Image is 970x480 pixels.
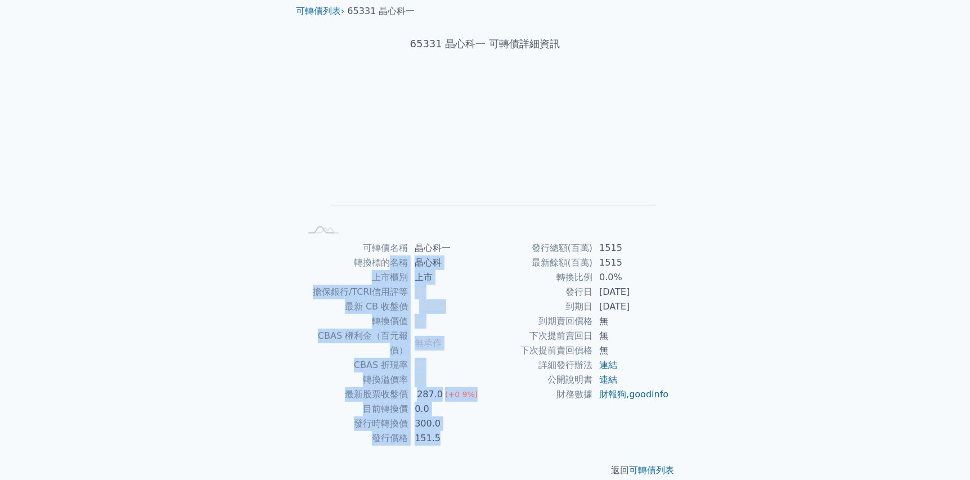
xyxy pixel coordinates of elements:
[300,241,408,255] td: 可轉債名稱
[419,301,446,312] span: 無成交
[485,387,592,402] td: 財務數據
[300,431,408,446] td: 發行價格
[300,255,408,270] td: 轉換標的名稱
[592,241,670,255] td: 1515
[408,241,485,255] td: 晶心科一
[300,373,408,387] td: 轉換溢價率
[592,387,670,402] td: ,
[592,270,670,285] td: 0.0%
[300,285,408,299] td: 擔保銀行/TCRI信用評等
[415,338,442,348] span: 無承作
[300,329,408,358] td: CBAS 權利金（百元報價）
[592,343,670,358] td: 無
[348,5,415,18] li: 65331 晶心科一
[485,358,592,373] td: 詳細發行辦法
[300,358,408,373] td: CBAS 折現率
[408,255,485,270] td: 晶心科
[485,373,592,387] td: 公開說明書
[415,316,424,326] span: 無
[300,416,408,431] td: 發行時轉換價
[485,314,592,329] td: 到期賣回價格
[287,36,683,52] h1: 65331 晶心科一 可轉債詳細資訊
[592,314,670,329] td: 無
[485,299,592,314] td: 到期日
[415,374,424,385] span: 無
[592,285,670,299] td: [DATE]
[408,402,485,416] td: 0.0
[592,299,670,314] td: [DATE]
[445,390,478,399] span: (+0.9%)
[629,465,674,475] a: 可轉債列表
[300,270,408,285] td: 上市櫃別
[485,255,592,270] td: 最新餘額(百萬)
[300,402,408,416] td: 目前轉換價
[408,270,485,285] td: 上市
[408,416,485,431] td: 300.0
[629,389,668,400] a: goodinfo
[300,299,408,314] td: 最新 CB 收盤價
[319,87,657,221] g: Chart
[415,286,424,297] span: 無
[296,5,344,18] li: ›
[592,255,670,270] td: 1515
[485,285,592,299] td: 發行日
[415,360,424,370] span: 無
[296,6,341,16] a: 可轉債列表
[599,374,617,385] a: 連結
[408,431,485,446] td: 151.5
[592,329,670,343] td: 無
[485,270,592,285] td: 轉換比例
[485,241,592,255] td: 發行總額(百萬)
[300,387,408,402] td: 最新股票收盤價
[599,389,626,400] a: 財報狗
[300,314,408,329] td: 轉換價值
[485,343,592,358] td: 下次提前賣回價格
[485,329,592,343] td: 下次提前賣回日
[599,360,617,370] a: 連結
[287,464,683,477] p: 返回
[415,387,445,402] div: 287.0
